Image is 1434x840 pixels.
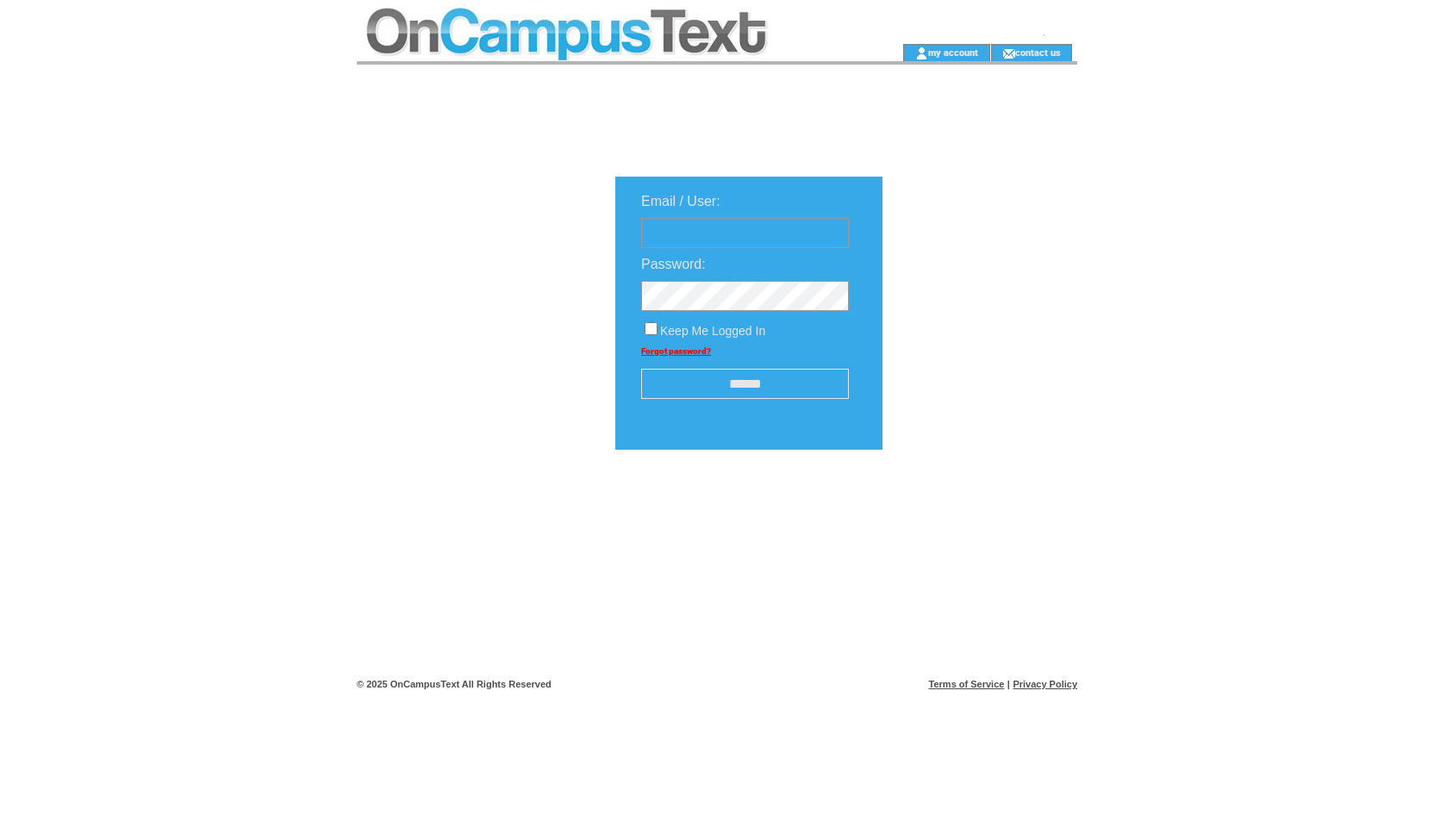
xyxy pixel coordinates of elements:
a: my account [928,47,978,58]
a: Forgot password? [641,346,711,356]
img: contact_us_icon.gif [1002,47,1015,60]
img: account_icon.gif [915,47,928,60]
span: Keep Me Logged In [660,324,765,338]
span: Email / User: [641,194,720,208]
span: Password: [641,257,706,271]
a: contact us [1015,47,1061,58]
span: | [1007,679,1010,689]
a: Terms of Service [929,679,1005,689]
span: © 2025 OnCampusText All Rights Reserved [357,679,552,689]
a: Privacy Policy [1013,679,1077,689]
img: transparent.png [932,493,1019,514]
